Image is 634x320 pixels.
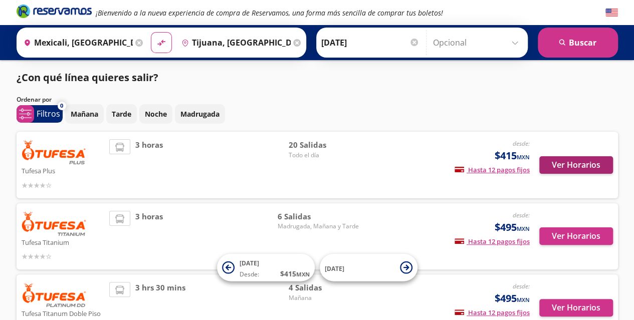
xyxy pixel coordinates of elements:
[288,151,358,160] span: Todo el día
[277,222,358,231] span: Madrugada, Mañana y Tarde
[513,139,530,148] em: desde:
[20,30,133,55] input: Buscar Origen
[17,4,92,19] i: Brand Logo
[217,254,315,281] button: [DATE]Desde:$415MXN
[280,268,310,279] span: $ 415
[296,270,310,278] small: MXN
[433,30,523,55] input: Opcional
[513,211,530,219] em: desde:
[288,282,358,293] span: 4 Salidas
[22,236,105,248] p: Tufesa Titanium
[517,225,530,232] small: MXN
[22,164,105,176] p: Tufesa Plus
[325,264,344,272] span: [DATE]
[71,109,98,119] p: Mañana
[321,30,419,55] input: Elegir Fecha
[513,282,530,290] em: desde:
[277,211,358,222] span: 6 Salidas
[106,104,137,124] button: Tarde
[37,108,60,120] p: Filtros
[455,165,530,174] span: Hasta 12 pagos fijos
[17,4,92,22] a: Brand Logo
[96,8,443,18] em: ¡Bienvenido a la nueva experiencia de compra de Reservamos, una forma más sencilla de comprar tus...
[240,270,259,279] span: Desde:
[495,220,530,235] span: $495
[539,299,613,316] button: Ver Horarios
[175,104,225,124] button: Madrugada
[455,308,530,317] span: Hasta 12 pagos fijos
[135,139,163,191] span: 3 horas
[288,293,358,302] span: Mañana
[17,70,158,85] p: ¿Con qué línea quieres salir?
[539,156,613,174] button: Ver Horarios
[135,211,163,262] span: 3 horas
[65,104,104,124] button: Mañana
[495,291,530,306] span: $495
[145,109,167,119] p: Noche
[112,109,131,119] p: Tarde
[605,7,618,19] button: English
[517,153,530,161] small: MXN
[177,30,291,55] input: Buscar Destino
[180,109,220,119] p: Madrugada
[139,104,172,124] button: Noche
[538,28,618,58] button: Buscar
[22,307,105,319] p: Tufesa Titanum Doble Piso
[320,254,417,281] button: [DATE]
[455,237,530,246] span: Hasta 12 pagos fijos
[539,227,613,245] button: Ver Horarios
[17,105,63,123] button: 0Filtros
[17,95,52,104] p: Ordenar por
[517,296,530,303] small: MXN
[22,139,87,164] img: Tufesa Plus
[240,259,259,267] span: [DATE]
[22,282,87,307] img: Tufesa Titanum Doble Piso
[60,102,63,110] span: 0
[22,211,87,236] img: Tufesa Titanium
[288,139,358,151] span: 20 Salidas
[495,148,530,163] span: $415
